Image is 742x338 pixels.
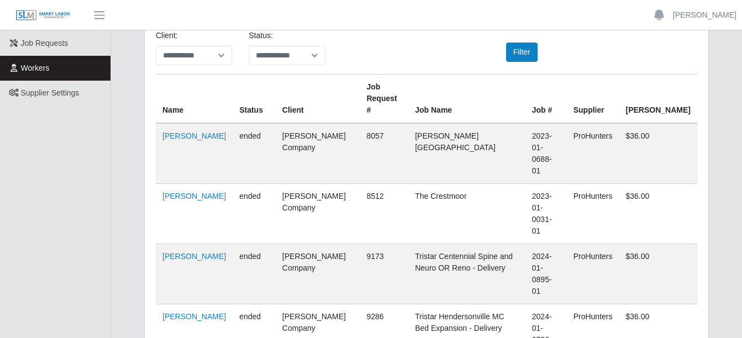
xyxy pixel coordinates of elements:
td: The Crestmoor [408,184,525,244]
td: [PERSON_NAME] Company [276,244,360,304]
th: [PERSON_NAME] [619,75,698,124]
td: ProHunters [567,123,619,184]
a: [PERSON_NAME] [162,312,226,321]
td: 2023-01-0688-01 [525,123,567,184]
td: 2024-01-0895-01 [525,244,567,304]
a: [PERSON_NAME] [162,252,226,261]
td: 8057 [360,123,408,184]
td: ended [233,184,276,244]
button: Filter [506,43,538,62]
td: [PERSON_NAME] Company [276,123,360,184]
img: SLM Logo [15,9,71,22]
span: Supplier Settings [21,88,80,97]
td: Tristar Centennial Spine and Neuro OR Reno - Delivery [408,244,525,304]
th: Name [156,75,233,124]
td: [PERSON_NAME][GEOGRAPHIC_DATA] [408,123,525,184]
td: ended [233,123,276,184]
a: [PERSON_NAME] [162,131,226,140]
td: $36.00 [619,123,698,184]
td: ProHunters [567,184,619,244]
td: $36.00 [619,244,698,304]
td: 2023-01-0031-01 [525,184,567,244]
th: Client [276,75,360,124]
label: Client: [156,30,178,41]
a: [PERSON_NAME] [162,192,226,200]
td: ended [233,244,276,304]
th: Job Request # [360,75,408,124]
th: Job # [525,75,567,124]
td: 9173 [360,244,408,304]
a: [PERSON_NAME] [673,9,736,21]
span: Workers [21,64,50,72]
label: Status: [249,30,273,41]
td: ProHunters [567,244,619,304]
th: Status [233,75,276,124]
td: 8512 [360,184,408,244]
td: $36.00 [619,184,698,244]
th: Supplier [567,75,619,124]
td: [PERSON_NAME] Company [276,184,360,244]
th: Job Name [408,75,525,124]
span: Job Requests [21,39,69,47]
